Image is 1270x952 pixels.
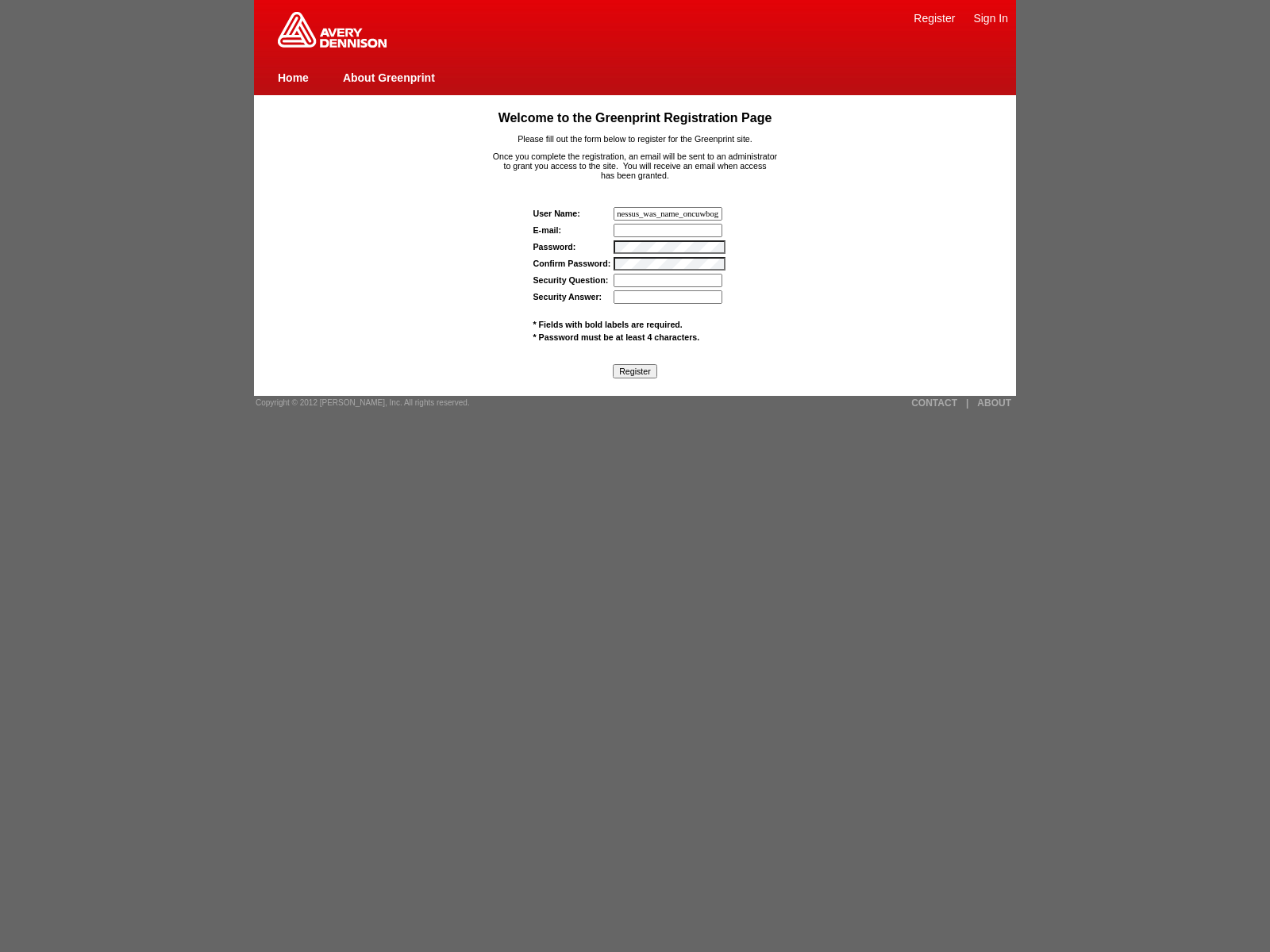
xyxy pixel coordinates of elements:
input: Register [613,364,657,378]
a: ABOUT [977,397,1011,409]
a: Sign In [973,12,1008,25]
a: Home [278,71,309,84]
a: About Greenprint [343,71,435,84]
span: * Fields with bold labels are required. [533,320,683,329]
a: CONTACT [911,397,957,409]
a: Greenprint [278,40,387,49]
label: E-mail: [533,225,562,235]
strong: User Name: [533,209,580,218]
span: * Password must be at least 4 characters. [533,332,700,342]
label: Security Answer: [533,292,602,301]
label: Confirm Password: [533,259,611,268]
label: Password: [533,242,576,251]
label: Security Question: [533,275,609,285]
p: Once you complete the registration, an email will be sent to an administrator to grant you access... [285,152,986,180]
img: Home [278,12,387,48]
span: Copyright © 2012 [PERSON_NAME], Inc. All rights reserved. [256,398,470,407]
a: | [966,397,968,409]
a: Register [914,12,955,25]
h1: Welcome to the Greenprint Registration Page [285,111,986,125]
p: Please fill out the form below to register for the Greenprint site. [285,134,986,144]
